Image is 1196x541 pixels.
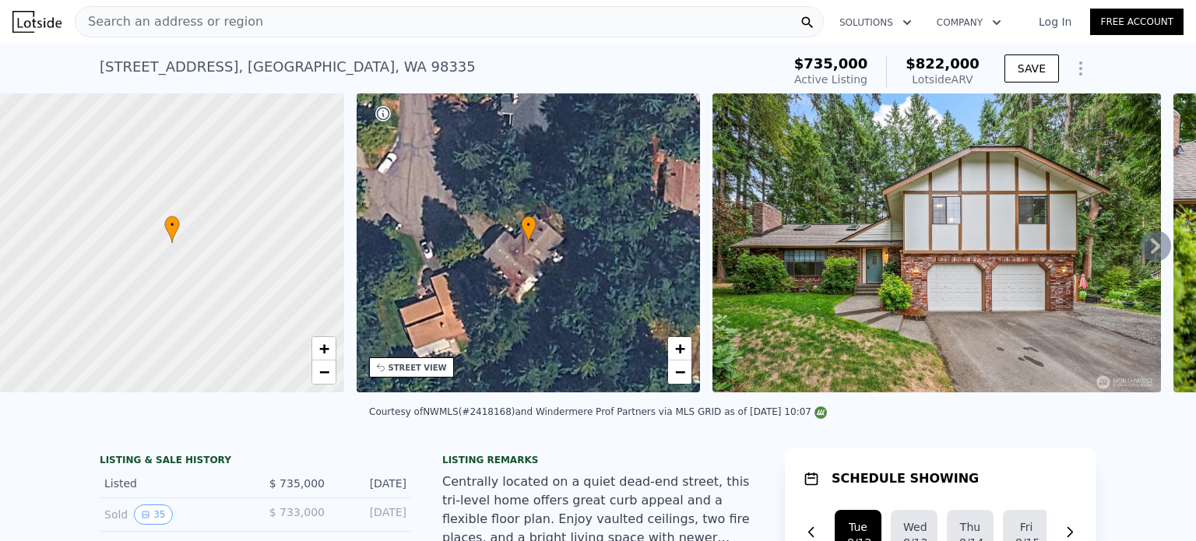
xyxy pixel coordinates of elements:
button: Show Options [1065,53,1096,84]
div: Courtesy of NWMLS (#2418168) and Windermere Prof Partners via MLS GRID as of [DATE] 10:07 [369,406,827,417]
span: Active Listing [794,73,867,86]
div: Listing remarks [442,454,754,466]
a: Zoom out [312,360,336,384]
span: Search an address or region [76,12,263,31]
div: Wed [903,519,925,535]
div: STREET VIEW [389,362,447,374]
a: Log In [1020,14,1090,30]
button: Company [924,9,1014,37]
button: SAVE [1004,54,1059,83]
span: − [318,362,329,381]
div: Lotside ARV [906,72,980,87]
div: [DATE] [337,504,406,525]
div: • [521,216,536,243]
a: Zoom in [668,337,691,360]
div: Tue [847,519,869,535]
span: + [675,339,685,358]
span: $ 735,000 [269,477,325,490]
img: NWMLS Logo [814,406,827,419]
div: Sold [104,504,243,525]
span: + [318,339,329,358]
img: Lotside [12,11,62,33]
div: Fri [1015,519,1037,535]
span: $735,000 [794,55,868,72]
span: • [164,218,180,232]
span: $ 733,000 [269,506,325,518]
div: [STREET_ADDRESS] , [GEOGRAPHIC_DATA] , WA 98335 [100,56,476,78]
span: $822,000 [906,55,980,72]
div: • [164,216,180,243]
button: View historical data [134,504,172,525]
div: LISTING & SALE HISTORY [100,454,411,469]
h1: SCHEDULE SHOWING [832,469,979,488]
a: Zoom out [668,360,691,384]
img: Sale: 167433793 Parcel: 100651956 [712,93,1161,392]
div: Listed [104,476,243,491]
button: Solutions [827,9,924,37]
div: Thu [959,519,981,535]
a: Free Account [1090,9,1184,35]
span: • [521,218,536,232]
span: − [675,362,685,381]
a: Zoom in [312,337,336,360]
div: [DATE] [337,476,406,491]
